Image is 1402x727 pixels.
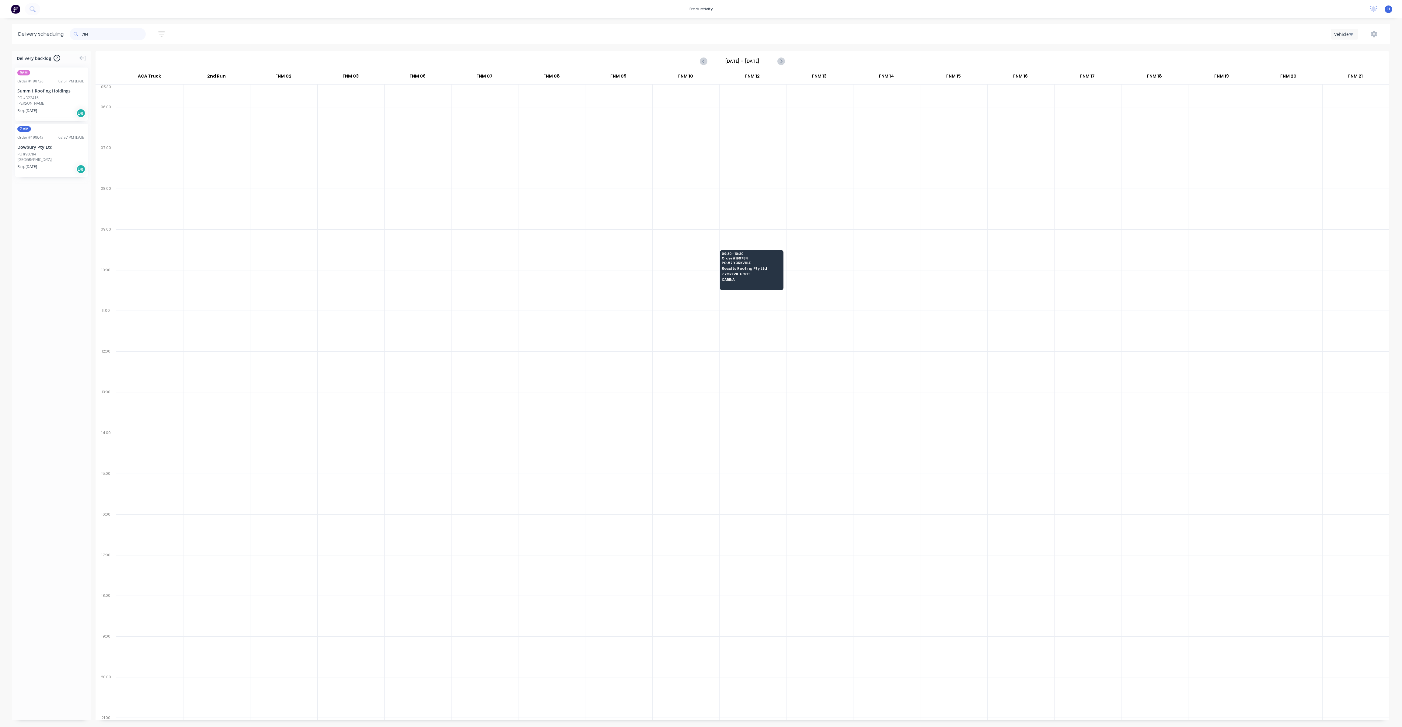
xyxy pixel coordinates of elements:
[96,185,116,226] div: 08:00
[17,55,51,61] span: Delivery backlog
[1322,71,1389,84] div: FNM 21
[1386,6,1390,12] span: F1
[722,261,781,265] span: PO # 7 YORKVILLE
[719,71,786,84] div: FNM 12
[96,307,116,348] div: 11:00
[1334,31,1352,37] div: Vehicle
[1054,71,1121,84] div: FNM 17
[82,28,146,40] input: Search for orders
[58,78,85,84] div: 02:51 PM [DATE]
[1121,71,1188,84] div: FNM 18
[17,78,44,84] div: Order # 190728
[722,278,781,281] span: CARINA
[96,592,116,633] div: 18:00
[585,71,652,84] div: FNM 09
[17,151,36,157] div: PO #98784
[722,272,781,276] span: 7 YORKVILLE CCT
[17,95,39,101] div: PO #D22416
[686,5,716,14] div: productivity
[384,71,451,84] div: FNM 06
[96,226,116,266] div: 09:00
[1331,29,1358,40] button: Vehicle
[17,88,85,94] div: Summit Roofing Holdings
[317,71,384,84] div: FNM 03
[58,135,85,140] div: 02:57 PM [DATE]
[96,103,116,144] div: 06:00
[54,55,60,61] span: 2
[76,109,85,118] div: Del
[96,633,116,673] div: 19:00
[652,71,719,84] div: FNM 10
[17,157,85,162] div: [GEOGRAPHIC_DATA]
[17,144,85,150] div: Dowbury Pty Ltd
[96,83,116,103] div: 05:30
[17,101,85,106] div: [PERSON_NAME]
[451,71,518,84] div: FNM 07
[96,429,116,470] div: 14:00
[1188,71,1255,84] div: FNM 19
[11,5,20,14] img: Factory
[920,71,987,84] div: FNM 15
[183,71,250,84] div: 2nd Run
[96,511,116,551] div: 16:00
[96,673,116,714] div: 20:00
[96,714,116,722] div: 21:00
[17,135,44,140] div: Order # 190643
[250,71,317,84] div: FNM 02
[96,470,116,511] div: 15:00
[96,388,116,429] div: 13:00
[12,24,70,44] div: Delivery scheduling
[1255,71,1322,84] div: FNM 20
[17,70,30,75] span: 9AM
[17,164,37,169] span: Req. [DATE]
[722,256,781,260] span: Order # 190784
[76,165,85,174] div: Del
[786,71,853,84] div: FNM 13
[518,71,585,84] div: FNM 08
[722,252,781,256] span: 09:30 - 10:30
[17,108,37,113] span: Req. [DATE]
[96,266,116,307] div: 10:00
[96,348,116,388] div: 12:00
[96,551,116,592] div: 17:00
[17,126,31,132] span: 7 AM
[853,71,920,84] div: FNM 14
[116,71,183,84] div: ACA Truck
[987,71,1054,84] div: FNM 16
[96,144,116,185] div: 07:00
[722,266,781,270] span: Results Roofing Pty Ltd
